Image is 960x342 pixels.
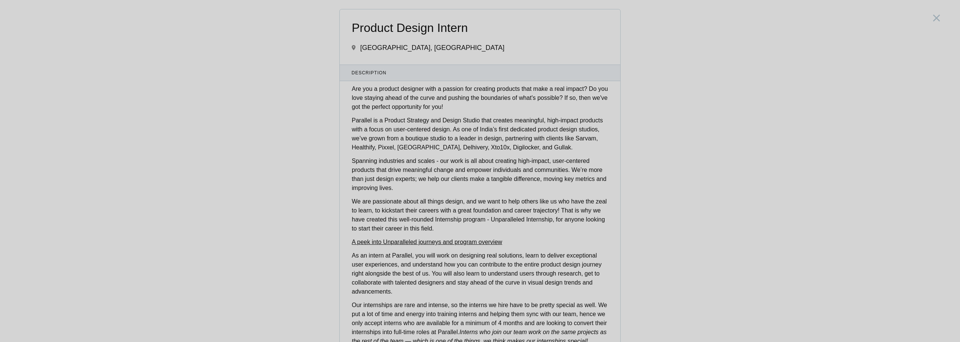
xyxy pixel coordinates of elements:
p: We are passionate about all things design, and we want to help others like us who have the zeal t... [352,197,608,233]
p: Parallel is a Product Strategy and Design Studio that creates meaningful, high-impact products wi... [352,116,608,152]
span: Description [352,69,609,76]
span: Product Design Intern [352,21,608,35]
strong: . [432,225,433,232]
p: As an intern at Parallel, you will work on designing real solutions, learn to deliver exceptional... [352,251,608,296]
span: [GEOGRAPHIC_DATA], [GEOGRAPHIC_DATA] [360,44,504,51]
p: Spanning industries and scales - our work is all about creating high-impact, user-centered produc... [352,157,608,193]
p: Are you a product designer with a passion for creating products that make a real impact? Do you l... [352,84,608,111]
a: A peek into Unparalleled journeys and program overview [352,239,502,245]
